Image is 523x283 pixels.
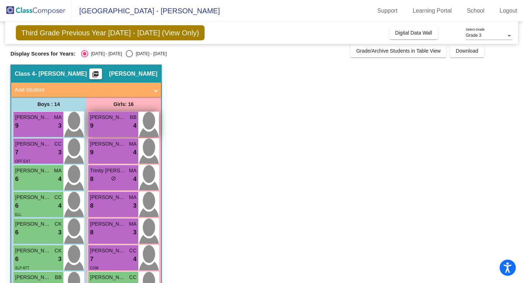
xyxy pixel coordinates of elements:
[407,5,458,17] a: Learning Portal
[10,50,76,57] span: Display Scores for Years:
[16,25,205,40] span: Third Grade Previous Year [DATE] - [DATE] (View Only)
[58,121,62,131] span: 3
[350,44,447,57] button: Grade/Archive Students in Table View
[35,70,87,78] span: - [PERSON_NAME]
[129,140,137,148] span: MA
[90,114,126,121] span: [PERSON_NAME]
[372,5,403,17] a: Support
[91,71,100,81] mat-icon: picture_as_pdf
[133,201,137,211] span: 3
[90,274,126,281] span: [PERSON_NAME]
[133,228,137,237] span: 3
[129,247,137,255] span: CC
[90,140,126,148] span: [PERSON_NAME]
[72,5,220,17] span: [GEOGRAPHIC_DATA] - [PERSON_NAME]
[130,114,137,121] span: BB
[450,44,484,57] button: Download
[11,83,161,97] mat-expansion-panel-header: Add Student
[466,33,481,38] span: Grade 3
[356,48,441,54] span: Grade/Archive Students in Table View
[395,30,432,36] span: Digital Data Wall
[494,5,523,17] a: Logout
[90,220,126,228] span: [PERSON_NAME]
[58,174,62,184] span: 4
[88,50,122,57] div: [DATE] - [DATE]
[15,213,22,217] span: ELL
[15,247,51,255] span: [PERSON_NAME]
[90,121,93,131] span: 9
[129,220,137,228] span: MA
[129,274,137,281] span: CC
[54,140,62,148] span: CC
[90,194,126,201] span: [PERSON_NAME]
[81,50,167,57] mat-radio-group: Select an option
[90,255,93,264] span: 7
[461,5,490,17] a: School
[89,68,102,79] button: Print Students Details
[389,26,438,39] button: Digital Data Wall
[55,247,62,255] span: CK
[58,201,62,211] span: 4
[15,174,18,184] span: 6
[90,167,126,174] span: Trinity [PERSON_NAME]
[58,148,62,157] span: 3
[86,97,161,111] div: Girls: 16
[133,255,137,264] span: 4
[129,167,137,174] span: MA
[54,194,62,201] span: CC
[15,255,18,264] span: 6
[54,114,62,121] span: MA
[15,70,35,78] span: Class 4
[54,167,62,174] span: MA
[90,148,93,157] span: 9
[15,148,18,157] span: 7
[15,114,51,121] span: [PERSON_NAME]
[15,194,51,201] span: [PERSON_NAME]
[15,167,51,174] span: [PERSON_NAME]
[15,266,29,270] span: SLP ATT
[90,266,98,270] span: COM
[133,121,137,131] span: 4
[90,174,93,184] span: 8
[111,176,116,181] span: do_not_disturb_alt
[129,194,137,201] span: MA
[90,247,126,255] span: [PERSON_NAME]
[90,201,93,211] span: 8
[55,274,62,281] span: BB
[15,159,30,163] span: OFF EXT
[15,274,51,281] span: [PERSON_NAME]
[456,48,478,54] span: Download
[133,148,137,157] span: 4
[15,140,51,148] span: [PERSON_NAME]
[90,228,93,237] span: 8
[133,174,137,184] span: 4
[15,228,18,237] span: 6
[11,97,86,111] div: Boys : 14
[15,86,149,94] mat-panel-title: Add Student
[109,70,157,78] span: [PERSON_NAME]
[58,255,62,264] span: 3
[55,220,62,228] span: CK
[58,228,62,237] span: 3
[15,201,18,211] span: 6
[15,121,18,131] span: 9
[133,50,167,57] div: [DATE] - [DATE]
[15,220,51,228] span: [PERSON_NAME]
